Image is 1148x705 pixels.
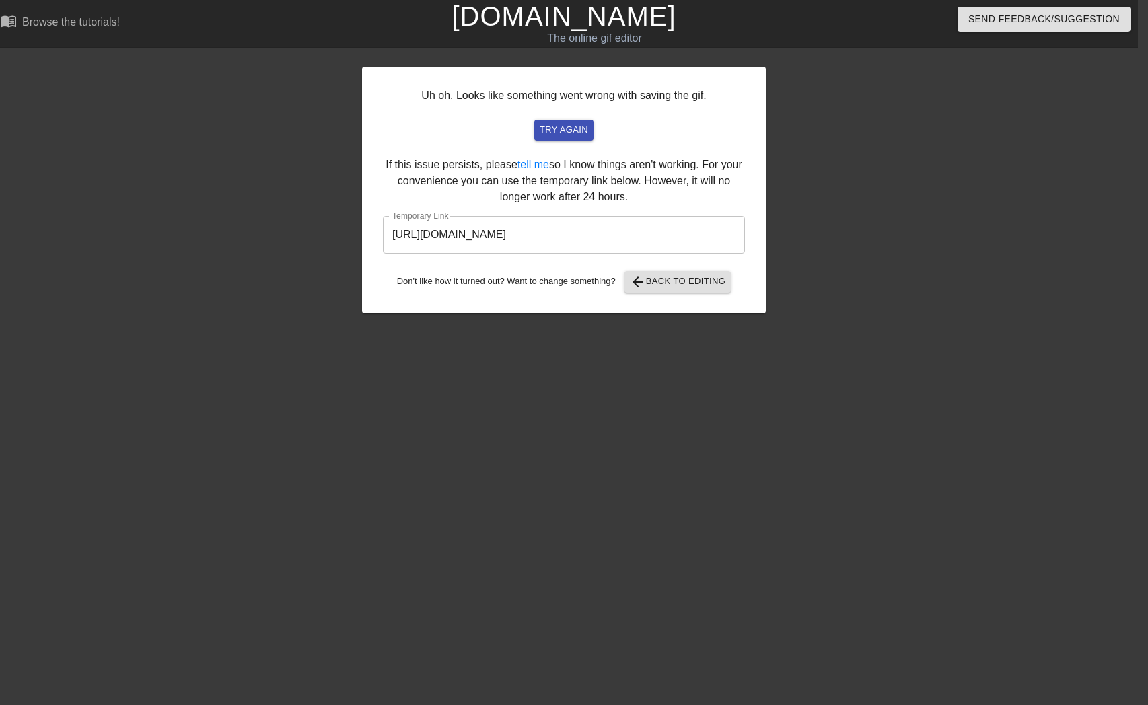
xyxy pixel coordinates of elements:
div: The online gif editor [380,30,810,46]
div: Don't like how it turned out? Want to change something? [383,271,745,293]
a: Browse the tutorials! [1,13,120,34]
button: Send Feedback/Suggestion [958,7,1131,32]
a: [DOMAIN_NAME] [452,1,676,31]
span: try again [540,122,588,138]
div: Uh oh. Looks like something went wrong with saving the gif. If this issue persists, please so I k... [362,67,766,313]
a: tell me [517,159,549,170]
span: menu_book [1,13,17,29]
input: bare [383,216,745,254]
button: Back to Editing [624,271,731,293]
span: arrow_back [630,274,646,290]
div: Browse the tutorials! [22,16,120,28]
span: Back to Editing [630,274,726,290]
button: try again [534,120,594,141]
span: Send Feedback/Suggestion [968,11,1120,28]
